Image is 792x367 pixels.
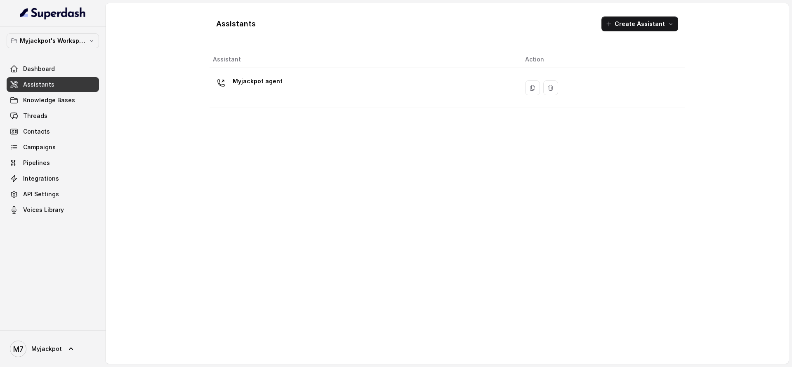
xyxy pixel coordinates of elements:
[20,36,86,46] p: Myjackpot's Workspace
[23,112,47,120] span: Threads
[7,171,99,186] a: Integrations
[233,75,283,88] p: Myjackpot agent
[23,190,59,198] span: API Settings
[23,65,55,73] span: Dashboard
[519,51,685,68] th: Action
[31,345,62,353] span: Myjackpot
[23,143,56,151] span: Campaigns
[7,202,99,217] a: Voices Library
[7,108,99,123] a: Threads
[23,96,75,104] span: Knowledge Bases
[7,187,99,202] a: API Settings
[23,127,50,136] span: Contacts
[7,61,99,76] a: Dashboard
[601,16,678,31] button: Create Assistant
[7,140,99,155] a: Campaigns
[7,337,99,360] a: Myjackpot
[23,174,59,183] span: Integrations
[7,33,99,48] button: Myjackpot's Workspace
[7,124,99,139] a: Contacts
[23,206,64,214] span: Voices Library
[23,159,50,167] span: Pipelines
[7,155,99,170] a: Pipelines
[7,77,99,92] a: Assistants
[23,80,54,89] span: Assistants
[216,17,256,31] h1: Assistants
[20,7,86,20] img: light.svg
[13,345,24,353] text: M7
[210,51,519,68] th: Assistant
[7,93,99,108] a: Knowledge Bases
